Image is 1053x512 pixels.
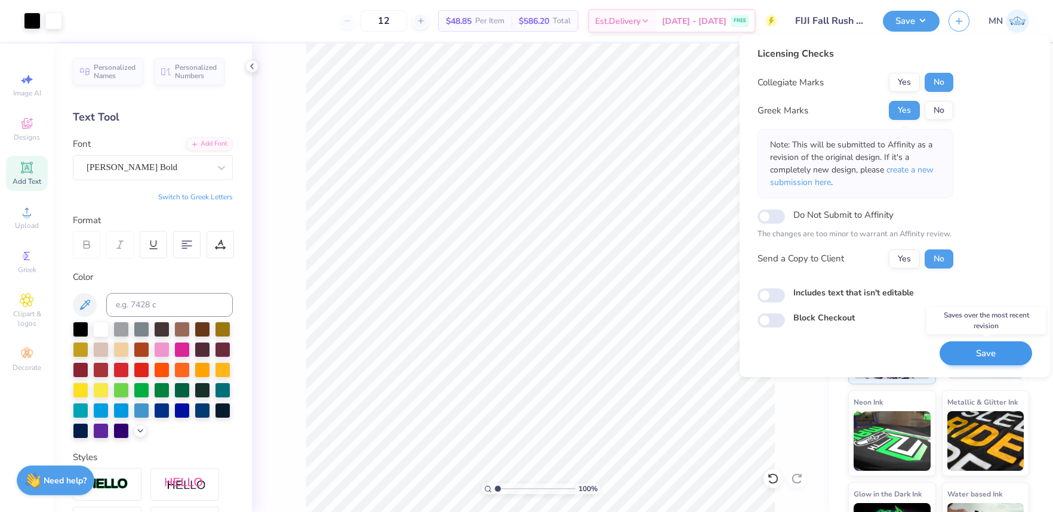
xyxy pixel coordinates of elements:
button: Yes [889,101,920,120]
span: $48.85 [446,15,472,27]
div: Send a Copy to Client [758,252,844,266]
p: Note: This will be submitted to Affinity as a revision of the original design. If it's a complete... [770,138,941,189]
span: 100 % [578,483,598,494]
a: MN [989,10,1029,33]
button: No [925,249,953,269]
span: Image AI [13,88,41,98]
div: Color [73,270,233,284]
label: Block Checkout [793,311,855,324]
img: Shadow [164,477,206,492]
span: Per Item [475,15,504,27]
button: No [925,101,953,120]
span: Greek [18,265,36,274]
img: Metallic & Glitter Ink [947,411,1024,471]
span: Glow in the Dark Ink [854,488,922,500]
span: Personalized Numbers [175,63,217,80]
span: Upload [15,221,39,230]
div: Greek Marks [758,104,808,118]
label: Do Not Submit to Affinity [793,207,894,223]
input: – – [361,10,407,32]
span: Total [553,15,571,27]
span: [DATE] - [DATE] [662,15,726,27]
button: Save [940,341,1032,366]
input: Untitled Design [786,9,874,33]
span: Water based Ink [947,488,1002,500]
div: Licensing Checks [758,47,953,61]
button: Save [883,11,940,32]
button: No [925,73,953,92]
span: Est. Delivery [595,15,641,27]
span: Metallic & Glitter Ink [947,396,1018,408]
span: Add Text [13,177,41,186]
span: Decorate [13,363,41,372]
div: Styles [73,451,233,464]
span: Designs [14,132,40,142]
label: Font [73,137,91,151]
div: Saves over the most recent revision [926,307,1046,334]
button: Yes [889,73,920,92]
p: The changes are too minor to warrant an Affinity review. [758,229,953,240]
label: Includes text that isn't editable [793,286,914,299]
input: e.g. 7428 c [106,293,233,317]
span: Personalized Names [94,63,136,80]
img: Neon Ink [854,411,931,471]
span: MN [989,14,1003,28]
img: Mark Navarro [1006,10,1029,33]
div: Collegiate Marks [758,76,824,90]
div: Add Font [186,137,233,151]
span: Clipart & logos [6,309,48,328]
div: Text Tool [73,109,233,125]
span: FREE [734,17,746,25]
strong: Need help? [44,475,87,486]
span: $586.20 [519,15,549,27]
div: Format [73,214,234,227]
button: Yes [889,249,920,269]
span: Neon Ink [854,396,883,408]
img: Stroke [87,477,128,491]
button: Switch to Greek Letters [158,192,233,202]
